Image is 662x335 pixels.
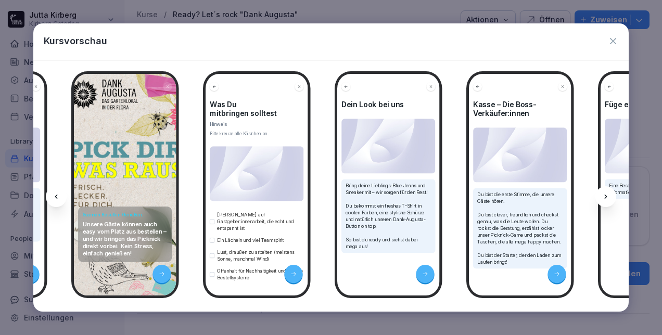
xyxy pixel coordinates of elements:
h4: Was Du mitbringen solltest [210,100,304,118]
h4: Dein Look bei uns [341,100,436,109]
img: Bild und Text Vorschau [341,119,436,174]
h4: Kasse – Die Boss-Verkäufer:innen [473,100,567,118]
p: Hinweis [210,121,304,127]
p: Unsere Gäste können auch easy vom Platz aus bestellen – und wir bringen das Picknick direkt vorbe... [82,221,168,257]
p: Bring deine Lieblings-Blue Jeans und Sneaker mit – wir sorgen für den Rest! Du bekommst ein fresh... [346,183,431,250]
p: Lust, draußen zu arbeiten (meistens Sonne, manchmal Wind) [217,249,304,263]
img: Bild und Text Vorschau [473,127,567,183]
p: [PERSON_NAME] auf Gastgeber:innenarbeit, die echt und entspannt ist [217,212,304,232]
p: Offenheit für Nachhaltigkeit und digitale Bestellsysteme [217,268,304,281]
p: Kursvorschau [44,34,107,48]
p: Du bist die erste Stimme, die unsere Gäste hören. Du bist clever, freundlich und checkst genau, w... [477,191,563,266]
h4: Scannen. Bestellen. Genießen. [82,212,168,218]
div: Bitte kreuze alle Kästchen an. [210,131,304,137]
p: Ein Lächeln und viel Teamspirit [217,237,284,244]
img: ImageAndTextPreview.jpg [210,146,304,201]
